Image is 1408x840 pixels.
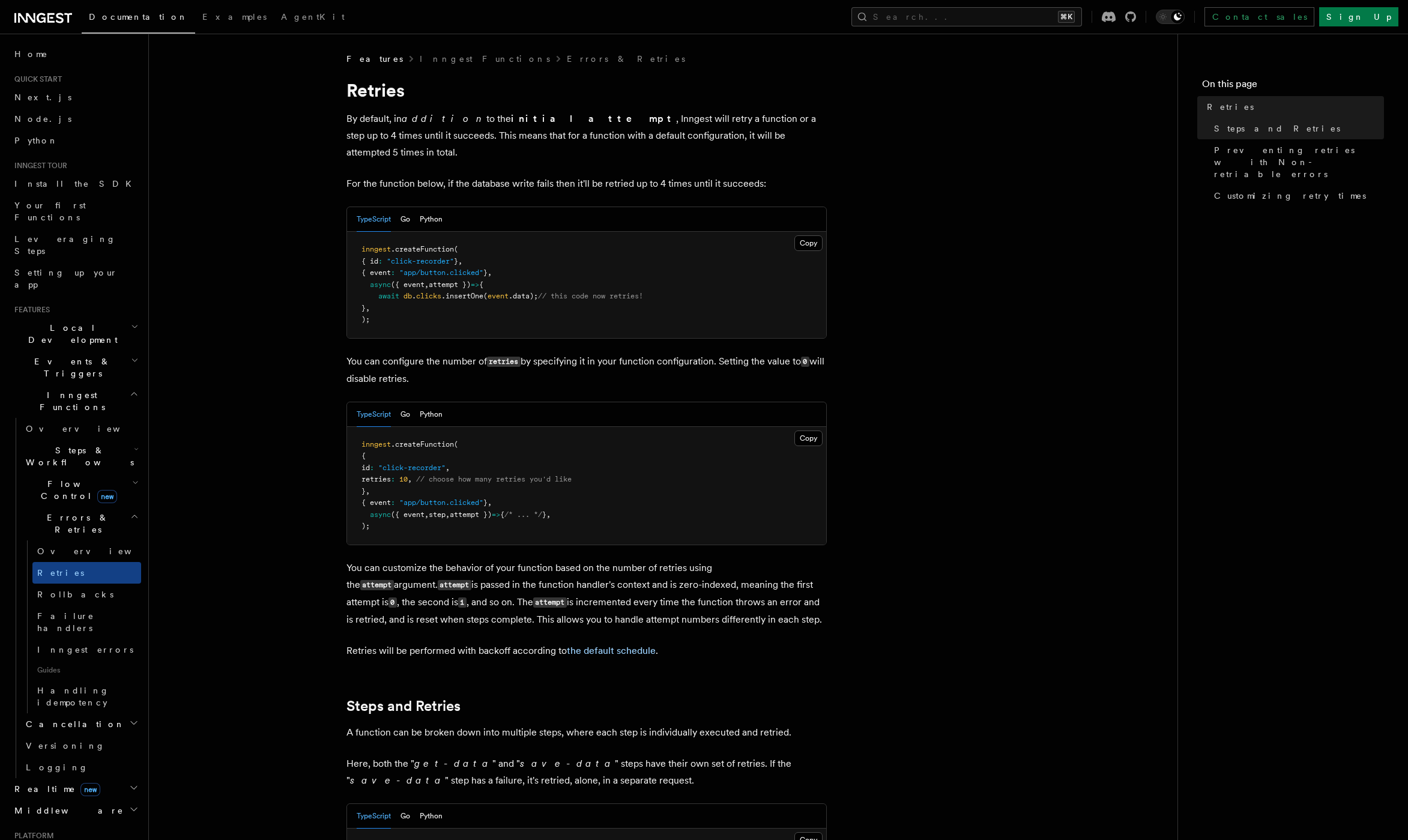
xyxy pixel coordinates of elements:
[391,498,395,507] span: :
[370,464,374,472] span: :
[483,498,488,507] span: }
[361,464,370,472] span: id
[346,110,827,161] p: By default, in to the , Inngest will retry a function or a step up to 4 times until it succeeds. ...
[567,53,685,65] a: Errors & Retries
[416,475,572,483] span: // choose how many retries you'd like
[10,130,141,151] a: Python
[391,475,395,483] span: :
[10,108,141,130] a: Node.js
[14,234,116,256] span: Leveraging Steps
[361,487,366,495] span: }
[37,645,133,654] span: Inngest errors
[400,207,410,232] button: Go
[1202,77,1384,96] h4: On this page
[26,424,150,434] span: Overview
[458,257,462,265] span: ,
[1207,101,1254,113] span: Retries
[21,713,141,735] button: Cancellation
[357,207,391,232] button: TypeScript
[21,440,141,473] button: Steps & Workflows
[509,292,538,300] span: .data);
[446,464,450,472] span: ,
[37,590,113,599] span: Rollbacks
[1214,190,1366,202] span: Customizing retry times
[458,597,467,608] code: 1
[14,136,58,145] span: Python
[388,597,397,608] code: 0
[32,562,141,584] a: Retries
[346,698,461,715] a: Steps and Retries
[1214,122,1340,134] span: Steps and Retries
[361,452,366,460] span: {
[366,304,370,312] span: ,
[420,402,443,427] button: Python
[1202,96,1384,118] a: Retries
[37,568,84,578] span: Retries
[479,280,483,289] span: {
[391,440,454,449] span: .createFunction
[361,498,391,507] span: { event
[10,322,131,346] span: Local Development
[346,724,827,741] p: A function can be broken down into multiple steps, where each step is individually executed and r...
[202,12,267,22] span: Examples
[420,207,443,232] button: Python
[801,357,809,367] code: 0
[274,4,352,32] a: AgentKit
[378,464,446,472] span: "click-recorder"
[14,201,86,222] span: Your first Functions
[14,48,48,60] span: Home
[488,292,509,300] span: event
[454,245,458,253] span: (
[429,510,446,519] span: step
[361,304,366,312] span: }
[10,305,50,315] span: Features
[360,580,394,590] code: attempt
[10,783,100,795] span: Realtime
[420,804,443,829] button: Python
[10,43,141,65] a: Home
[361,522,370,530] span: );
[533,597,567,608] code: attempt
[851,7,1082,26] button: Search...⌘K
[32,540,141,562] a: Overview
[10,805,124,817] span: Middleware
[21,540,141,713] div: Errors & Retries
[370,280,391,289] span: async
[425,280,429,289] span: ,
[488,268,492,277] span: ,
[412,292,416,300] span: .
[387,257,454,265] span: "click-recorder"
[281,12,345,22] span: AgentKit
[10,317,141,351] button: Local Development
[794,431,823,446] button: Copy
[97,490,117,503] span: new
[370,510,391,519] span: async
[492,510,500,519] span: =>
[378,257,382,265] span: :
[346,642,827,659] p: Retries will be performed with backoff according to .
[32,680,141,713] a: Handling idempotency
[511,113,676,124] strong: initial attempt
[454,440,458,449] span: (
[425,510,429,519] span: ,
[1209,185,1384,207] a: Customizing retry times
[21,507,141,540] button: Errors & Retries
[520,758,615,769] em: save-data
[400,402,410,427] button: Go
[794,235,823,251] button: Copy
[361,268,391,277] span: { event
[346,79,827,101] h1: Retries
[361,315,370,324] span: );
[10,195,141,228] a: Your first Functions
[450,510,492,519] span: attempt })
[391,510,425,519] span: ({ event
[416,292,441,300] span: clicks
[37,611,94,633] span: Failure handlers
[14,92,71,102] span: Next.js
[1209,118,1384,139] a: Steps and Retries
[567,645,656,656] a: the default schedule
[26,763,88,772] span: Logging
[483,268,488,277] span: }
[21,444,134,468] span: Steps & Workflows
[1209,139,1384,185] a: Preventing retries with Non-retriable errors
